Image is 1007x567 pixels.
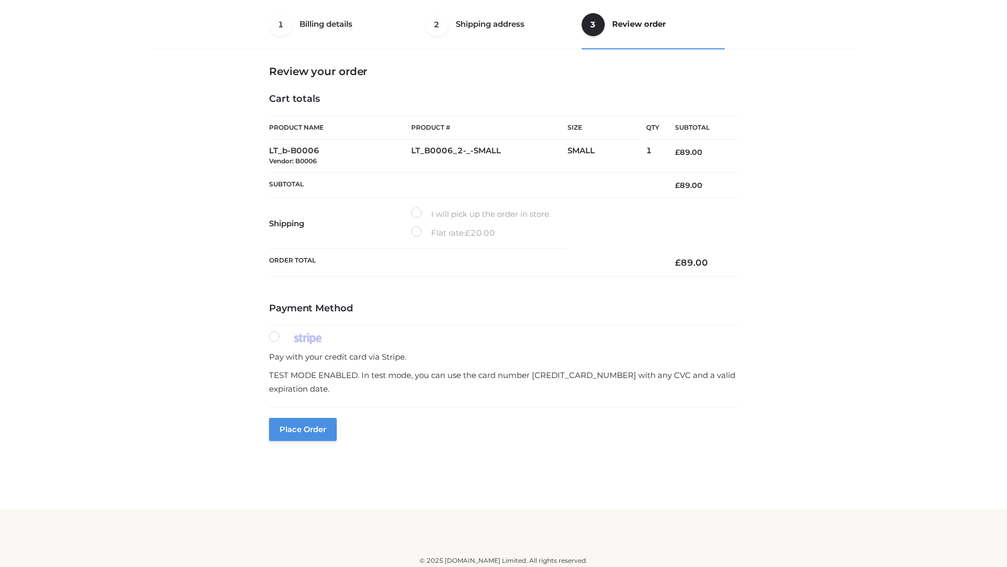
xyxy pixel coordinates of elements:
th: Subtotal [269,172,659,198]
bdi: 20.00 [465,228,495,238]
td: LT_B0006_2-_-SMALL [411,140,567,173]
td: 1 [646,140,659,173]
h4: Payment Method [269,303,738,314]
td: SMALL [567,140,646,173]
th: Order Total [269,249,659,277]
span: £ [675,181,680,190]
th: Qty [646,115,659,140]
td: LT_b-B0006 [269,140,411,173]
h3: Review your order [269,65,738,78]
th: Shipping [269,198,411,249]
p: Pay with your credit card via Stripe. [269,350,738,364]
div: © 2025 [DOMAIN_NAME] Limited. All rights reserved. [156,555,851,566]
th: Product # [411,115,567,140]
span: £ [465,228,470,238]
label: Flat rate: [411,226,495,240]
button: Place order [269,418,337,441]
th: Product Name [269,115,411,140]
h4: Cart totals [269,93,738,105]
bdi: 89.00 [675,181,702,190]
label: I will pick up the order in store. [411,207,551,221]
span: £ [675,257,681,268]
bdi: 89.00 [675,257,708,268]
bdi: 89.00 [675,148,702,157]
small: Vendor: B0006 [269,157,317,165]
p: TEST MODE ENABLED. In test mode, you can use the card number [CREDIT_CARD_NUMBER] with any CVC an... [269,369,738,395]
th: Subtotal [659,116,738,140]
th: Size [567,116,641,140]
span: £ [675,148,680,157]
